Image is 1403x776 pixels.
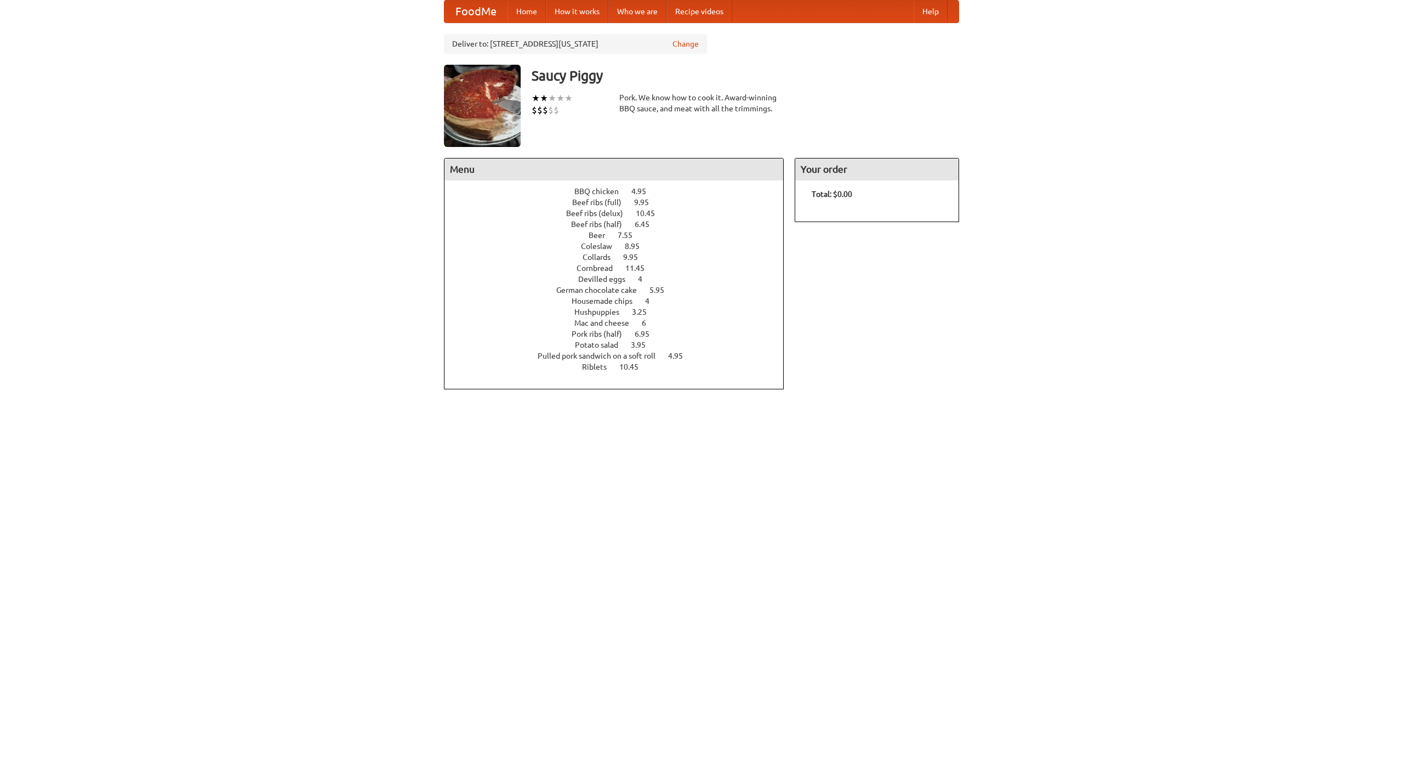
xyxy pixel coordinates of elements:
li: $ [537,104,543,116]
div: Pork. We know how to cook it. Award-winning BBQ sauce, and meat with all the trimmings. [619,92,784,114]
a: Cornbread 11.45 [577,264,665,273]
a: BBQ chicken 4.95 [574,187,666,196]
span: Mac and cheese [574,319,640,327]
span: Riblets [582,362,618,371]
span: Beef ribs (delux) [566,209,634,218]
li: $ [554,104,559,116]
a: Housemade chips 4 [572,297,670,305]
span: Hushpuppies [574,308,630,316]
span: 3.25 [632,308,658,316]
span: 6.95 [635,330,660,338]
a: Help [914,1,948,22]
span: Cornbread [577,264,624,273]
a: Riblets 10.45 [582,362,659,371]
span: 9.95 [634,198,660,207]
a: Hushpuppies 3.25 [574,308,667,316]
span: 4.95 [668,352,694,360]
span: 8.95 [625,242,651,251]
span: Pork ribs (half) [572,330,633,338]
div: Deliver to: [STREET_ADDRESS][US_STATE] [444,34,707,54]
span: Housemade chips [572,297,643,305]
li: ★ [532,92,540,104]
span: 5.95 [649,286,675,294]
a: Devilled eggs 4 [578,275,663,284]
span: 4 [645,297,660,305]
a: Who we are [608,1,666,22]
span: 10.45 [619,362,649,371]
span: 7.55 [618,231,643,240]
a: Pulled pork sandwich on a soft roll 4.95 [538,352,703,360]
a: Recipe videos [666,1,732,22]
h4: Your order [795,158,959,180]
a: FoodMe [444,1,507,22]
a: German chocolate cake 5.95 [556,286,685,294]
span: 10.45 [636,209,666,218]
a: Home [507,1,546,22]
li: $ [543,104,548,116]
b: Total: $0.00 [812,190,852,199]
span: Beef ribs (half) [571,220,633,229]
a: Beer 7.55 [589,231,653,240]
a: Beef ribs (delux) 10.45 [566,209,675,218]
span: 4 [638,275,653,284]
span: BBQ chicken [574,187,630,196]
a: How it works [546,1,608,22]
li: $ [548,104,554,116]
h4: Menu [444,158,783,180]
a: Beef ribs (full) 9.95 [572,198,669,207]
span: 11.45 [625,264,655,273]
a: Beef ribs (half) 6.45 [571,220,670,229]
li: ★ [564,92,573,104]
span: Beef ribs (full) [572,198,632,207]
span: 4.95 [631,187,657,196]
li: ★ [556,92,564,104]
span: 3.95 [631,341,657,349]
a: Potato salad 3.95 [575,341,666,349]
span: Coleslaw [581,242,623,251]
a: Coleslaw 8.95 [581,242,660,251]
a: Mac and cheese 6 [574,319,666,327]
a: Pork ribs (half) 6.95 [572,330,670,338]
img: angular.jpg [444,65,521,147]
span: 6.45 [635,220,660,229]
li: $ [532,104,537,116]
h3: Saucy Piggy [532,65,959,87]
span: Devilled eggs [578,275,636,284]
a: Change [672,38,699,49]
li: ★ [548,92,556,104]
span: Collards [583,253,621,262]
span: Pulled pork sandwich on a soft roll [538,352,666,360]
span: 9.95 [623,253,649,262]
span: 6 [642,319,657,327]
span: German chocolate cake [556,286,648,294]
li: ★ [540,92,548,104]
span: Beer [589,231,616,240]
a: Collards 9.95 [583,253,658,262]
span: Potato salad [575,341,629,349]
